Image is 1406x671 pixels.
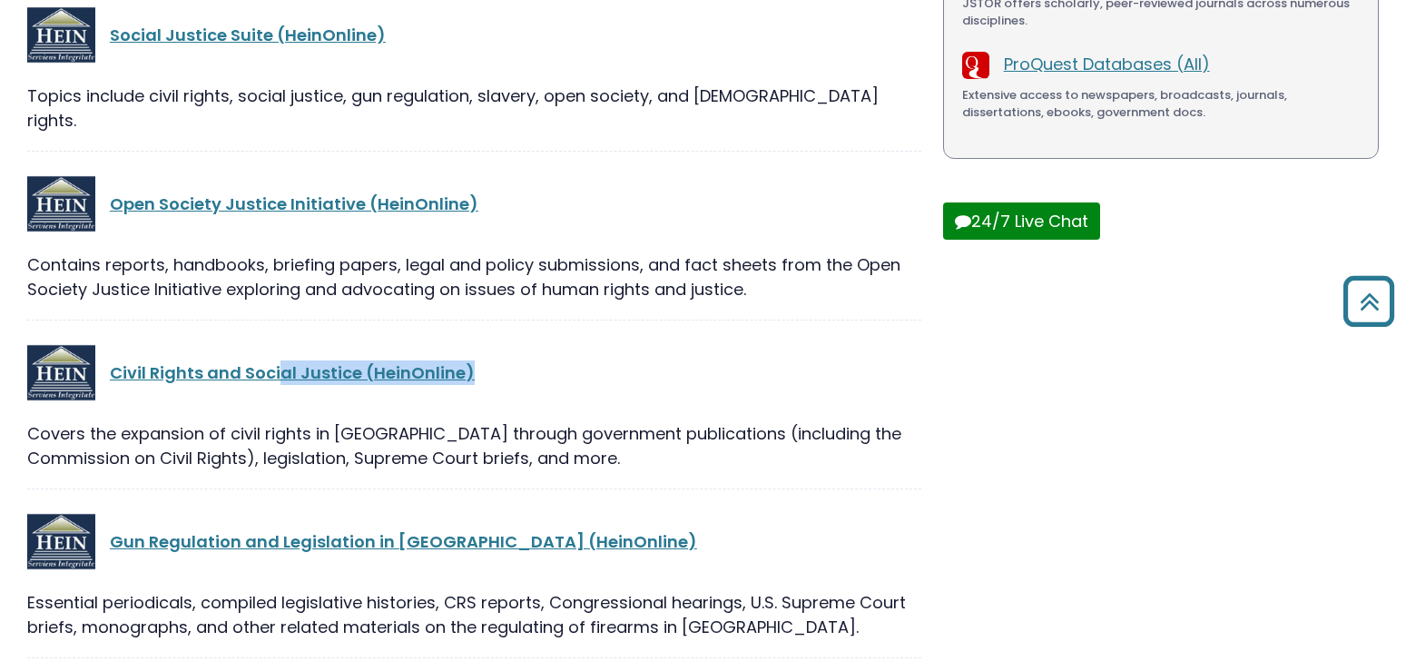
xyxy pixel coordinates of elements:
[1336,284,1401,318] a: Back to Top
[110,361,475,384] a: Civil Rights and Social Justice (HeinOnline)
[27,252,921,301] p: Contains reports, handbooks, briefing papers, legal and policy submissions, and fact sheets from ...
[27,421,921,470] p: Covers the expansion of civil rights in [GEOGRAPHIC_DATA] through government publications (includ...
[962,86,1360,122] div: Extensive access to newspapers, broadcasts, journals, dissertations, ebooks, government docs.
[110,24,386,46] a: Social Justice Suite (HeinOnline)
[27,84,921,133] p: Topics include civil rights, social justice, gun regulation, slavery, open society, and [DEMOGRAP...
[110,530,697,553] a: Gun Regulation and Legislation in [GEOGRAPHIC_DATA] (HeinOnline)
[1004,53,1210,75] a: ProQuest Databases (All)
[110,192,478,215] a: Open Society Justice Initiative (HeinOnline)
[27,590,921,639] p: Essential periodicals, compiled legislative histories, CRS reports, Congressional hearings, U.S. ...
[943,202,1100,240] button: 24/7 Live Chat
